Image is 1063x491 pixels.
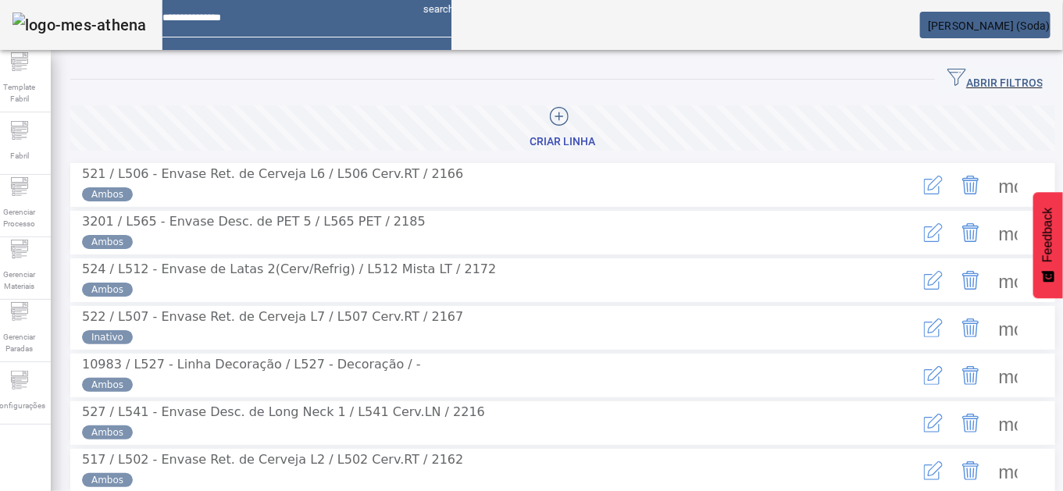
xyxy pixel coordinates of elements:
button: Delete [952,166,990,204]
span: Ambos [91,187,123,201]
button: Delete [952,214,990,251]
button: Mais [990,404,1027,442]
button: Delete [952,452,990,489]
span: ABRIR FILTROS [947,68,1043,91]
span: [PERSON_NAME] (Soda) [928,20,1051,32]
button: Delete [952,357,990,394]
span: 3201 / L565 - Envase Desc. de PET 5 / L565 PET / 2185 [82,214,426,229]
span: 517 / L502 - Envase Ret. de Cerveja L2 / L502 Cerv.RT / 2162 [82,452,463,467]
span: Ambos [91,378,123,392]
span: Ambos [91,283,123,297]
span: Ambos [91,473,123,487]
span: Inativo [91,330,123,344]
span: Fabril [5,145,34,166]
button: Criar linha [70,105,1055,151]
span: 521 / L506 - Envase Ret. de Cerveja L6 / L506 Cerv.RT / 2166 [82,166,463,181]
button: Delete [952,262,990,299]
button: Mais [990,452,1027,489]
span: Ambos [91,235,123,249]
span: 10983 / L527 - Linha Decoração / L527 - Decoração / - [82,357,421,372]
button: Feedback - Mostrar pesquisa [1033,192,1063,298]
span: Ambos [91,425,123,439]
button: Delete [952,309,990,347]
button: Mais [990,309,1027,347]
button: Mais [990,262,1027,299]
button: Mais [990,214,1027,251]
button: Mais [990,357,1027,394]
img: logo-mes-athena [12,12,147,37]
button: Mais [990,166,1027,204]
span: 522 / L507 - Envase Ret. de Cerveja L7 / L507 Cerv.RT / 2167 [82,309,463,324]
button: Delete [952,404,990,442]
div: Criar linha [530,134,596,150]
button: ABRIR FILTROS [935,66,1055,94]
span: Feedback [1041,208,1055,262]
span: 527 / L541 - Envase Desc. de Long Neck 1 / L541 Cerv.LN / 2216 [82,404,485,419]
span: 524 / L512 - Envase de Latas 2(Cerv/Refrig) / L512 Mista LT / 2172 [82,262,496,276]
